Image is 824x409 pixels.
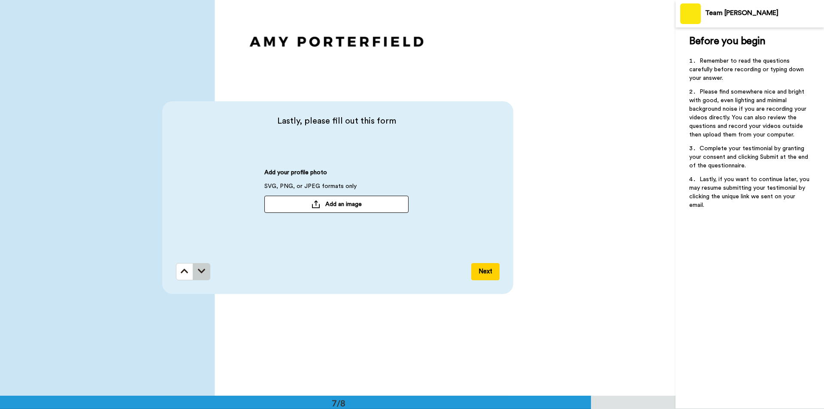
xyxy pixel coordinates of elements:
span: Add your profile photo [264,168,327,182]
button: Next [471,263,500,280]
img: Profile Image [680,3,701,24]
span: Lastly, please fill out this form [176,115,497,127]
button: Add an image [264,196,409,213]
span: Complete your testimonial by granting your consent and clicking Submit at the end of the question... [689,145,810,169]
span: Add an image [325,200,362,209]
span: Lastly, if you want to continue later, you may resume submitting your testimonial by clicking the... [689,176,811,208]
span: Remember to read the questions carefully before recording or typing down your answer. [689,58,806,81]
span: Please find somewhere nice and bright with good, even lighting and minimal background noise if yo... [689,89,808,138]
span: SVG, PNG, or JPEG formats only [264,182,357,196]
span: Before you begin [689,36,765,46]
div: 7/8 [318,397,359,409]
div: Team [PERSON_NAME] [705,9,824,17]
